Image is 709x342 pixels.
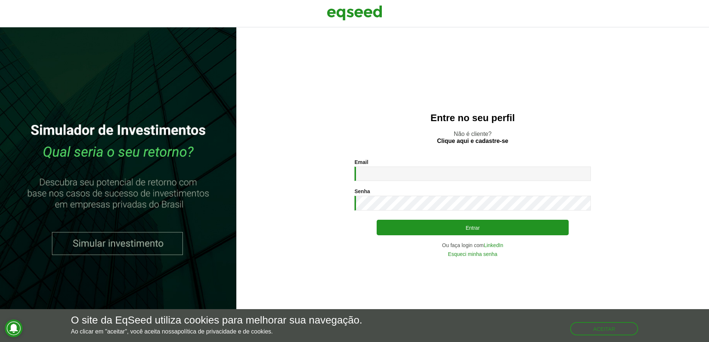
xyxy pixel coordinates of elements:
button: Entrar [377,220,569,235]
a: política de privacidade e de cookies [178,329,271,335]
h5: O site da EqSeed utiliza cookies para melhorar sua navegação. [71,315,362,326]
h2: Entre no seu perfil [251,113,694,123]
p: Ao clicar em "aceitar", você aceita nossa . [71,328,362,335]
button: Aceitar [570,322,638,335]
a: LinkedIn [484,243,503,248]
div: Ou faça login com [354,243,591,248]
img: EqSeed Logo [327,4,382,22]
a: Clique aqui e cadastre-se [437,138,508,144]
p: Não é cliente? [251,130,694,144]
a: Esqueci minha senha [448,252,497,257]
label: Email [354,160,368,165]
label: Senha [354,189,370,194]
